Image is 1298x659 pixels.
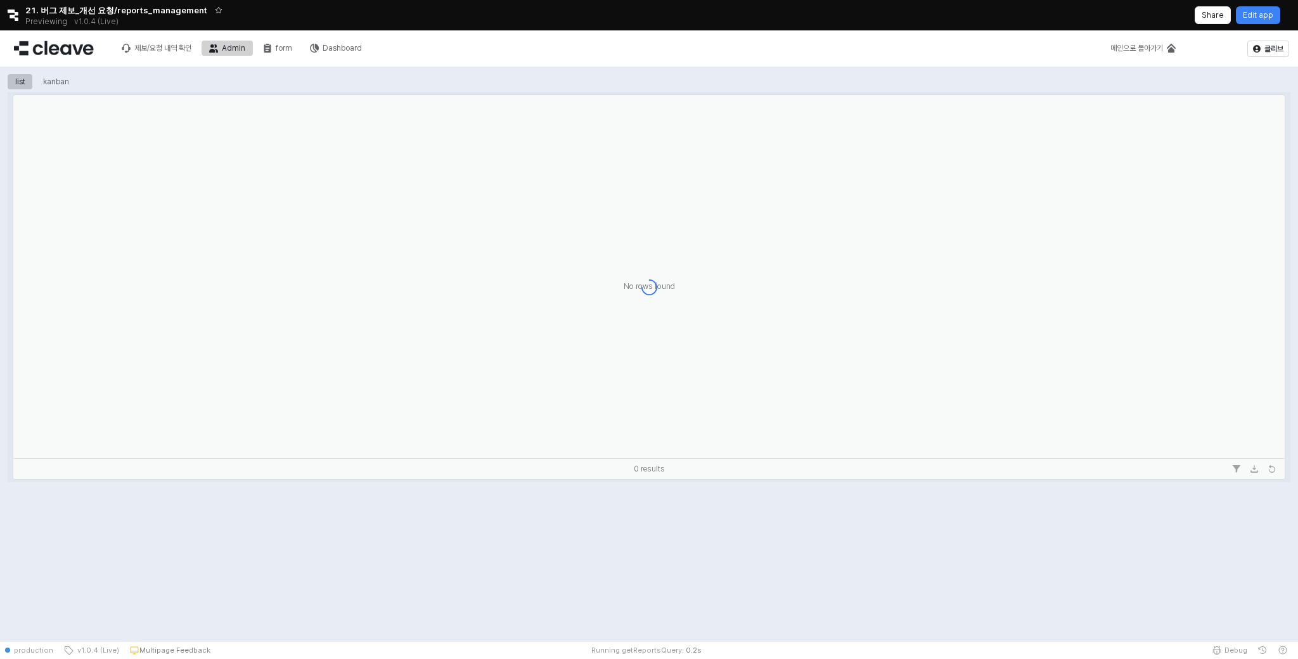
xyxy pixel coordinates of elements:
button: Dashboard [302,41,369,56]
button: form [255,41,300,56]
button: 클리브 [1247,41,1289,57]
div: list [8,74,33,89]
button: 제보/요청 내역 확인 [114,41,199,56]
p: 클리브 [1264,44,1283,54]
button: v1.0.4 (Live) [58,641,124,659]
button: Debug [1207,641,1252,659]
p: Multipage Feedback [139,645,210,655]
p: Share [1202,10,1224,20]
button: Help [1273,641,1293,659]
button: 메인으로 돌아가기 [1103,41,1183,56]
div: list [15,74,25,89]
span: v1.0.4 (Live) [74,645,119,655]
button: Edit app [1236,6,1280,24]
span: Previewing [25,15,67,28]
div: Previewing v1.0.4 (Live) [25,13,125,30]
div: Admin [222,44,245,53]
button: Admin [202,41,253,56]
span: Running getReportsQuery: [591,645,684,655]
p: v1.0.4 (Live) [74,16,119,27]
div: 제보/요청 내역 확인 [134,44,191,53]
div: Dashboard [323,44,362,53]
div: 메인으로 돌아가기 [1110,44,1163,53]
button: History [1252,641,1273,659]
p: Edit app [1243,10,1273,20]
button: Share app [1195,6,1231,24]
button: Add app to favorites [212,4,225,16]
button: Multipage Feedback [124,641,215,659]
span: 21. 버그 제보_개선 요청/reports_management [25,4,207,16]
div: kanban [43,74,69,89]
span: 0.2 s [686,645,702,655]
button: Releases and History [67,13,125,30]
div: form [276,44,292,53]
span: Debug [1224,645,1247,655]
div: kanban [35,74,77,89]
span: production [14,645,53,655]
